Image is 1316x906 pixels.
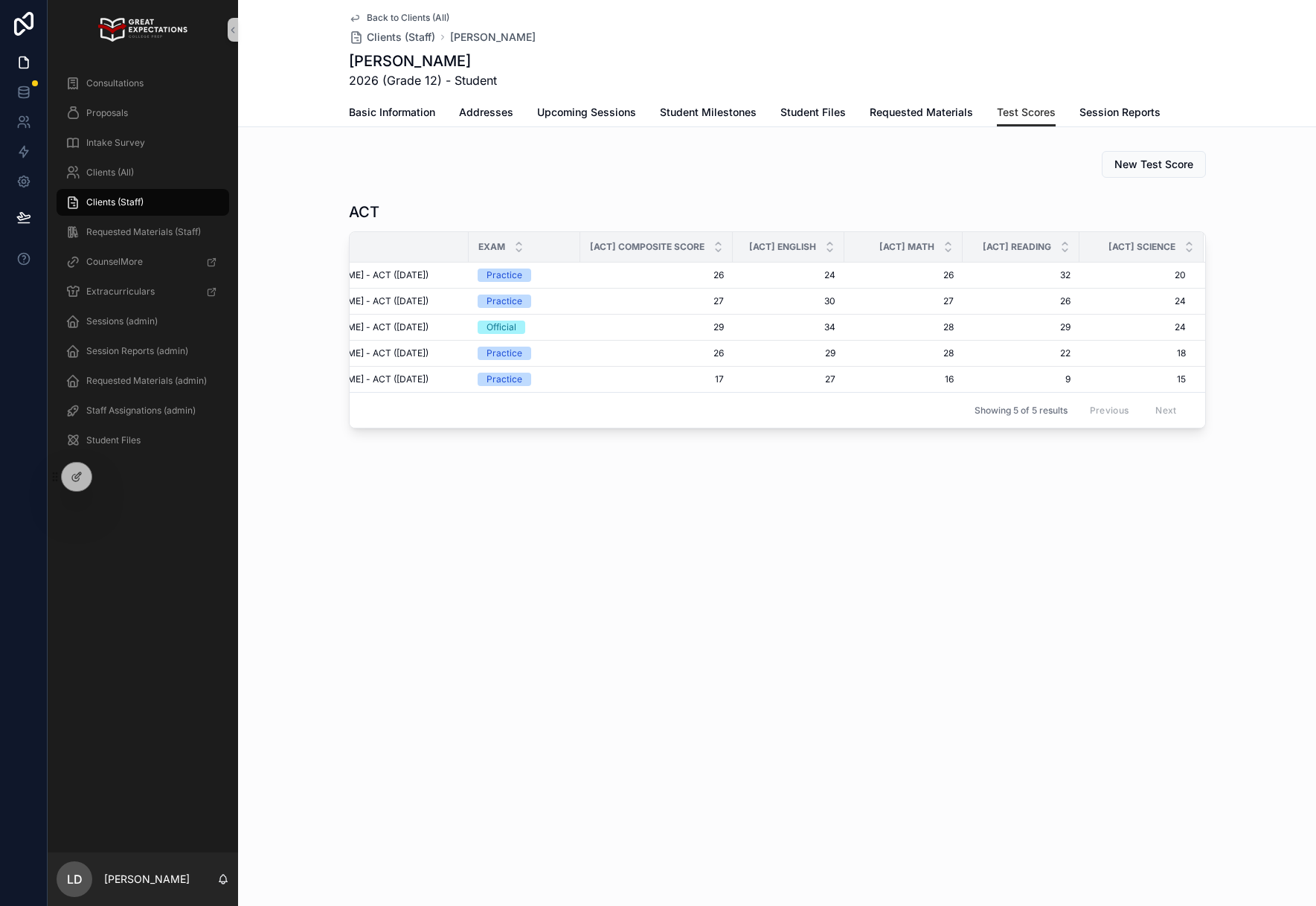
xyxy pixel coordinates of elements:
span: CounselMore [86,256,143,268]
span: [PERSON_NAME] - ACT ([DATE]) [292,269,428,281]
a: Intake Survey [57,129,229,156]
a: Proposals [57,100,229,126]
span: 27 [853,295,954,307]
span: Basic Information [349,105,435,120]
div: Practice [487,295,522,308]
span: 17 [589,373,724,385]
a: Clients (All) [57,159,229,186]
span: 29 [589,321,724,333]
span: Staff Assignations (admin) [86,405,196,417]
span: Upcoming Sessions [537,105,636,120]
button: New Test Score [1102,151,1206,178]
span: [ACT] English [749,241,816,253]
a: CounselMore [57,248,229,275]
a: Requested Materials (admin) [57,367,229,394]
span: 22 [972,347,1071,359]
a: Requested Materials [870,99,973,129]
span: 26 [853,269,954,281]
div: Practice [487,347,522,360]
span: Proposals [86,107,128,119]
a: Session Reports (admin) [57,338,229,364]
p: [PERSON_NAME] [104,872,190,887]
a: Clients (Staff) [349,30,435,45]
span: 24 [742,269,835,281]
span: Intake Survey [86,137,145,149]
span: 26 [972,295,1071,307]
span: Requested Materials [870,105,973,120]
span: Session Reports [1079,105,1161,120]
a: Student Files [57,427,229,454]
span: 28 [853,347,954,359]
span: New Test Score [1114,157,1193,172]
span: 27 [589,295,724,307]
a: Test Scores [997,99,1056,127]
div: Practice [487,373,522,386]
span: 29 [742,347,835,359]
a: Session Reports [1079,99,1161,129]
div: Official [487,321,516,334]
span: [PERSON_NAME] - ACT ([DATE]) [292,373,428,385]
span: LD [67,870,83,888]
span: Clients (Staff) [86,196,144,208]
span: Showing 5 of 5 results [975,405,1068,417]
span: Exam [478,241,505,253]
span: Student Files [86,434,141,446]
a: Student Milestones [660,99,757,129]
span: 26 [589,269,724,281]
span: [ACT] Composite Score [590,241,704,253]
h1: ACT [349,202,379,222]
span: Clients (Staff) [367,30,435,45]
span: Student Milestones [660,105,757,120]
span: Consultations [86,77,144,89]
a: Consultations [57,70,229,97]
span: 9 [972,373,1071,385]
span: [PERSON_NAME] - ACT ([DATE]) [292,347,428,359]
span: 18 [1080,347,1186,359]
span: Sessions (admin) [86,315,158,327]
div: scrollable content [48,60,238,473]
span: Clients (All) [86,167,134,179]
a: Addresses [459,99,513,129]
span: 34 [742,321,835,333]
span: 24 [1080,321,1186,333]
img: App logo [98,18,187,42]
span: 24 [1080,295,1186,307]
span: 32 [972,269,1071,281]
a: Extracurriculars [57,278,229,305]
span: Student Files [780,105,846,120]
a: Staff Assignations (admin) [57,397,229,424]
a: Back to Clients (All) [349,12,449,24]
a: Upcoming Sessions [537,99,636,129]
span: 20 [1080,269,1186,281]
span: Requested Materials (Staff) [86,226,201,238]
span: 28 [853,321,954,333]
h1: [PERSON_NAME] [349,51,497,71]
span: [PERSON_NAME] - ACT ([DATE]) [292,321,428,333]
a: [PERSON_NAME] [450,30,536,45]
a: Sessions (admin) [57,308,229,335]
a: Clients (Staff) [57,189,229,216]
span: 2026 (Grade 12) - Student [349,71,497,89]
span: Session Reports (admin) [86,345,188,357]
a: Basic Information [349,99,435,129]
span: 16 [853,373,954,385]
span: [ACT] Math [879,241,934,253]
span: Test Scores [997,105,1056,120]
span: 15 [1080,373,1186,385]
span: [ACT] Reading [983,241,1051,253]
span: 30 [742,295,835,307]
span: 29 [972,321,1071,333]
a: Student Files [780,99,846,129]
span: [PERSON_NAME] - ACT ([DATE]) [292,295,428,307]
a: Requested Materials (Staff) [57,219,229,245]
span: 26 [589,347,724,359]
span: Back to Clients (All) [367,12,449,24]
div: Practice [487,269,522,282]
span: Addresses [459,105,513,120]
span: [ACT] Science [1108,241,1175,253]
span: Extracurriculars [86,286,155,298]
span: Requested Materials (admin) [86,375,207,387]
span: 27 [742,373,835,385]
